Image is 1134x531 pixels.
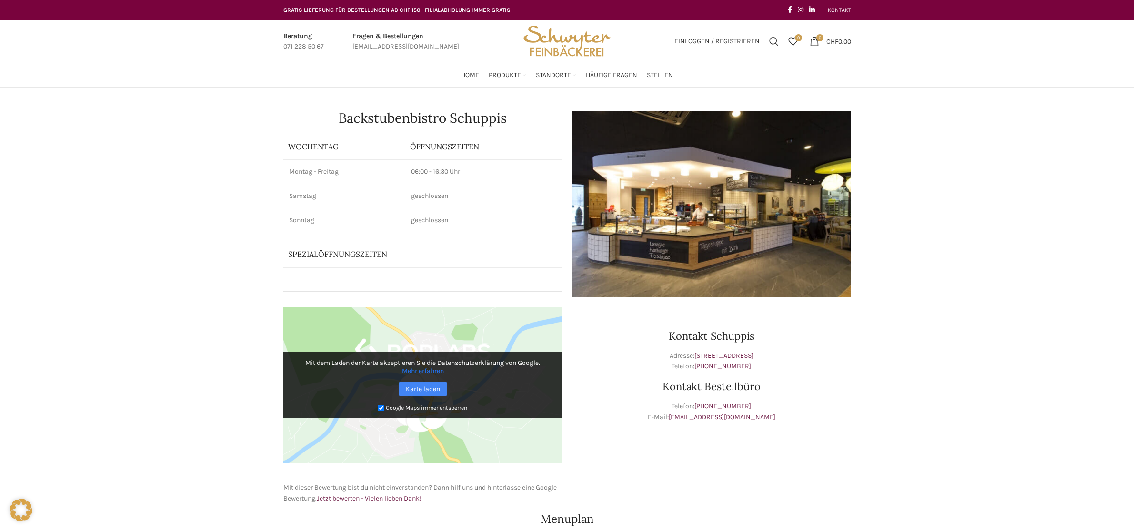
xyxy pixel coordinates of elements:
[411,191,557,201] p: geschlossen
[402,367,444,375] a: Mehr erfahren
[352,31,459,52] a: Infobox link
[826,37,838,45] span: CHF
[805,32,856,51] a: 0 CHF0.00
[288,141,401,152] p: Wochentag
[694,362,751,370] a: [PHONE_NUMBER]
[378,405,384,411] input: Google Maps immer entsperren
[586,66,637,85] a: Häufige Fragen
[289,191,400,201] p: Samstag
[826,37,851,45] bdi: 0.00
[572,381,851,392] h3: Kontakt Bestellbüro
[764,32,783,51] a: Suchen
[783,32,803,51] a: 0
[411,216,557,225] p: geschlossen
[816,34,823,41] span: 0
[283,7,511,13] span: GRATIS LIEFERUNG FÜR BESTELLUNGEN AB CHF 150 - FILIALABHOLUNG IMMER GRATIS
[572,331,851,341] h3: Kontakt Schuppis
[536,71,571,80] span: Standorte
[411,167,557,177] p: 06:00 - 16:30 Uhr
[283,31,324,52] a: Infobox link
[279,66,856,85] div: Main navigation
[586,71,637,80] span: Häufige Fragen
[785,3,795,17] a: Facebook social link
[572,351,851,372] p: Adresse: Telefon:
[489,71,521,80] span: Produkte
[461,71,479,80] span: Home
[828,7,851,13] span: KONTAKT
[410,141,558,152] p: ÖFFNUNGSZEITEN
[828,0,851,20] a: KONTAKT
[536,66,576,85] a: Standorte
[647,71,673,80] span: Stellen
[670,32,764,51] a: Einloggen / Registrieren
[289,216,400,225] p: Sonntag
[783,32,803,51] div: Meine Wunschliste
[290,359,556,375] p: Mit dem Laden der Karte akzeptieren Sie die Datenschutzerklärung von Google.
[694,352,753,360] a: [STREET_ADDRESS]
[283,513,851,525] h2: Menuplan
[806,3,818,17] a: Linkedin social link
[520,37,613,45] a: Site logo
[823,0,856,20] div: Secondary navigation
[489,66,526,85] a: Produkte
[386,404,467,411] small: Google Maps immer entsperren
[461,66,479,85] a: Home
[289,167,400,177] p: Montag - Freitag
[399,382,447,396] a: Karte laden
[317,494,421,502] a: Jetzt bewerten - Vielen lieben Dank!
[795,34,802,41] span: 0
[694,402,751,410] a: [PHONE_NUMBER]
[572,401,851,423] p: Telefon: E-Mail:
[520,20,613,63] img: Bäckerei Schwyter
[647,66,673,85] a: Stellen
[283,482,562,504] p: Mit dieser Bewertung bist du nicht einverstanden? Dann hilf uns und hinterlasse eine Google Bewer...
[283,111,562,125] h1: Backstubenbistro Schuppis
[669,413,775,421] a: [EMAIL_ADDRESS][DOMAIN_NAME]
[674,38,760,45] span: Einloggen / Registrieren
[795,3,806,17] a: Instagram social link
[283,307,562,464] img: Google Maps
[288,249,512,259] p: Spezialöffnungszeiten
